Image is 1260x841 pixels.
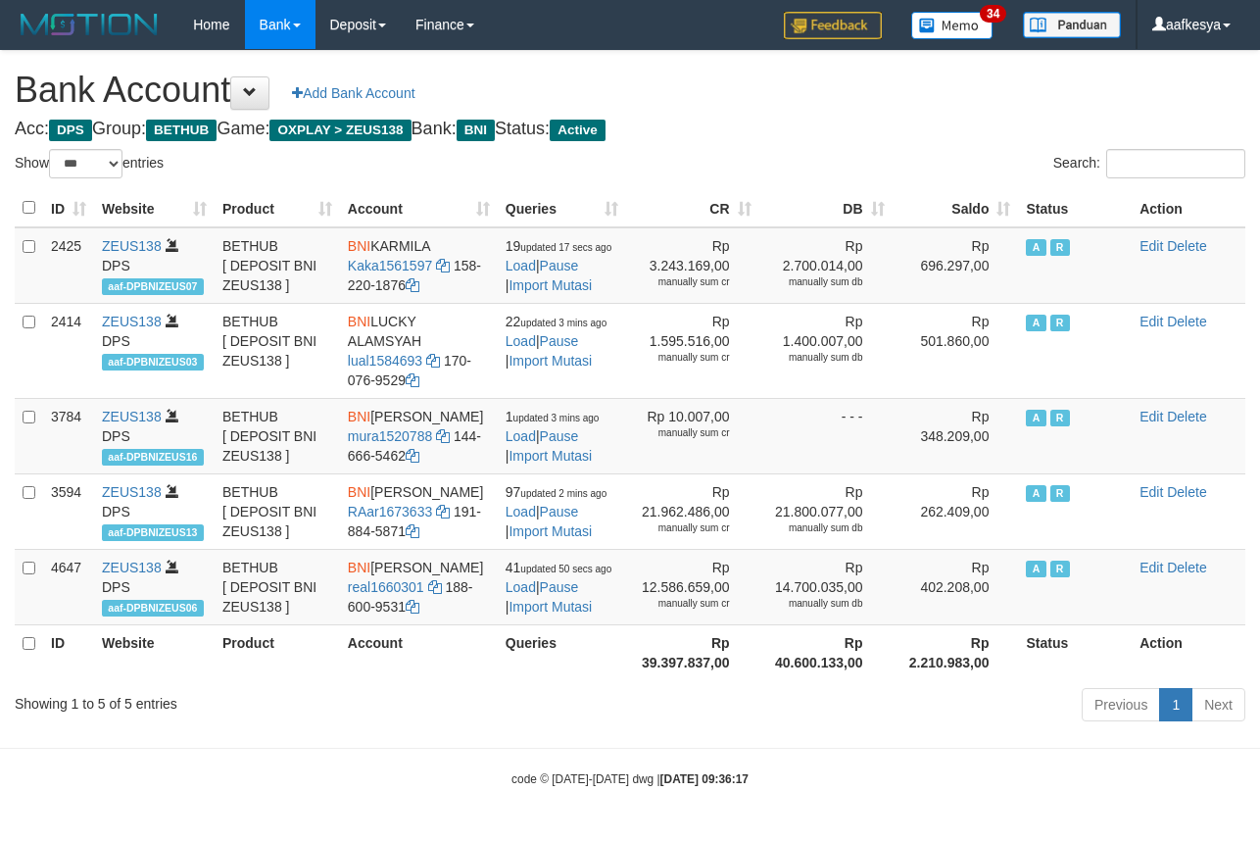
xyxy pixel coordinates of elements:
[406,523,419,539] a: Copy 1918845871 to clipboard
[348,353,422,369] a: lual1584693
[340,624,498,680] th: Account
[1023,12,1121,38] img: panduan.png
[348,409,370,424] span: BNI
[348,504,432,519] a: RAar1673633
[94,624,215,680] th: Website
[406,448,419,464] a: Copy 1446665462 to clipboard
[1139,484,1163,500] a: Edit
[102,278,204,295] span: aaf-DPBNIZEUS07
[348,238,370,254] span: BNI
[893,189,1019,227] th: Saldo: activate to sort column ascending
[893,398,1019,473] td: Rp 348.209,00
[660,772,749,786] strong: [DATE] 09:36:17
[506,258,536,273] a: Load
[43,473,94,549] td: 3594
[1018,624,1132,680] th: Status
[1167,314,1206,329] a: Delete
[43,227,94,304] td: 2425
[759,227,893,304] td: Rp 2.700.014,00
[784,12,882,39] img: Feedback.jpg
[340,398,498,473] td: [PERSON_NAME] 144-666-5462
[540,258,579,273] a: Pause
[1167,484,1206,500] a: Delete
[520,242,611,253] span: updated 17 secs ago
[1026,561,1045,577] span: Active
[15,149,164,178] label: Show entries
[911,12,993,39] img: Button%20Memo.svg
[1191,688,1245,721] a: Next
[520,318,606,328] span: updated 3 mins ago
[406,599,419,615] a: Copy 1886009531 to clipboard
[43,189,94,227] th: ID: activate to sort column ascending
[506,238,611,254] span: 19
[759,549,893,624] td: Rp 14.700.035,00
[215,624,340,680] th: Product
[506,484,606,539] span: | |
[634,351,730,365] div: manually sum cr
[626,473,759,549] td: Rp 21.962.486,00
[540,504,579,519] a: Pause
[348,560,370,575] span: BNI
[1050,485,1070,502] span: Running
[498,624,626,680] th: Queries
[506,409,600,464] span: | |
[893,227,1019,304] td: Rp 696.297,00
[767,597,863,611] div: manually sum db
[146,120,217,141] span: BETHUB
[509,448,592,464] a: Import Mutasi
[506,238,611,293] span: | |
[1018,189,1132,227] th: Status
[406,277,419,293] a: Copy 1582201876 to clipboard
[426,353,440,369] a: Copy lual1584693 to clipboard
[348,258,432,273] a: Kaka1561597
[340,189,498,227] th: Account: activate to sort column ascending
[1167,560,1206,575] a: Delete
[348,314,370,329] span: BNI
[540,579,579,595] a: Pause
[94,549,215,624] td: DPS
[348,428,432,444] a: mura1520788
[49,120,92,141] span: DPS
[540,428,579,444] a: Pause
[102,314,162,329] a: ZEUS138
[634,597,730,611] div: manually sum cr
[759,624,893,680] th: Rp 40.600.133,00
[406,372,419,388] a: Copy 1700769529 to clipboard
[428,579,442,595] a: Copy real1660301 to clipboard
[15,120,1245,139] h4: Acc: Group: Game: Bank: Status:
[49,149,122,178] select: Showentries
[269,120,411,141] span: OXPLAY > ZEUS138
[43,624,94,680] th: ID
[94,189,215,227] th: Website: activate to sort column ascending
[43,398,94,473] td: 3784
[980,5,1006,23] span: 34
[1159,688,1192,721] a: 1
[1050,239,1070,256] span: Running
[767,275,863,289] div: manually sum db
[94,303,215,398] td: DPS
[1026,410,1045,426] span: Active
[540,333,579,349] a: Pause
[626,303,759,398] td: Rp 1.595.516,00
[626,398,759,473] td: Rp 10.007,00
[1026,485,1045,502] span: Active
[436,428,450,444] a: Copy mura1520788 to clipboard
[1026,315,1045,331] span: Active
[513,413,600,423] span: updated 3 mins ago
[1139,314,1163,329] a: Edit
[102,560,162,575] a: ZEUS138
[43,549,94,624] td: 4647
[506,409,600,424] span: 1
[436,258,450,273] a: Copy Kaka1561597 to clipboard
[759,398,893,473] td: - - -
[1139,409,1163,424] a: Edit
[348,484,370,500] span: BNI
[1167,409,1206,424] a: Delete
[215,549,340,624] td: BETHUB [ DEPOSIT BNI ZEUS138 ]
[340,549,498,624] td: [PERSON_NAME] 188-600-9531
[506,314,606,369] span: | |
[102,484,162,500] a: ZEUS138
[1139,560,1163,575] a: Edit
[436,504,450,519] a: Copy RAar1673633 to clipboard
[1132,189,1245,227] th: Action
